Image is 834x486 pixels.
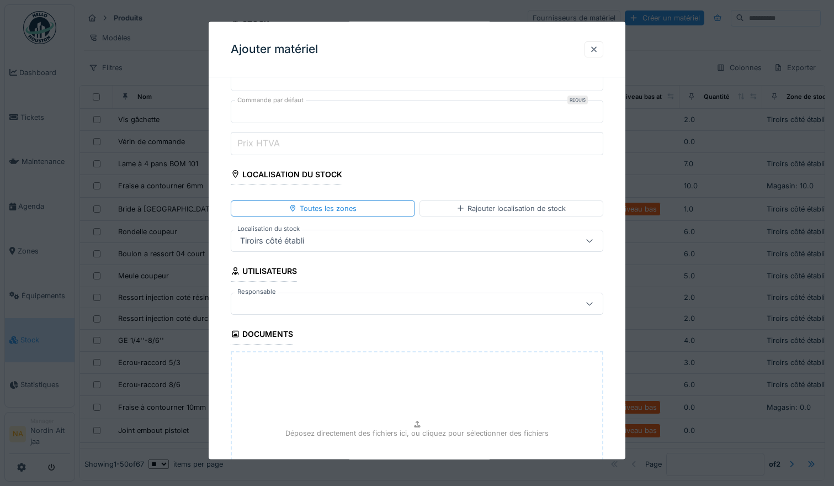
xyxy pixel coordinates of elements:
[567,95,588,104] div: Requis
[235,136,282,149] label: Prix HTVA
[231,326,294,345] div: Documents
[231,43,318,56] h3: Ajouter matériel
[285,428,549,439] p: Déposez directement des fichiers ici, ou cliquez pour sélectionner des fichiers
[235,287,278,297] label: Responsable
[456,203,566,213] div: Rajouter localisation de stock
[236,235,309,247] div: Tiroirs côté établi
[235,95,306,104] label: Commande par défaut
[235,224,302,234] label: Localisation du stock
[231,166,343,184] div: Localisation du stock
[231,263,298,282] div: Utilisateurs
[289,203,357,213] div: Toutes les zones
